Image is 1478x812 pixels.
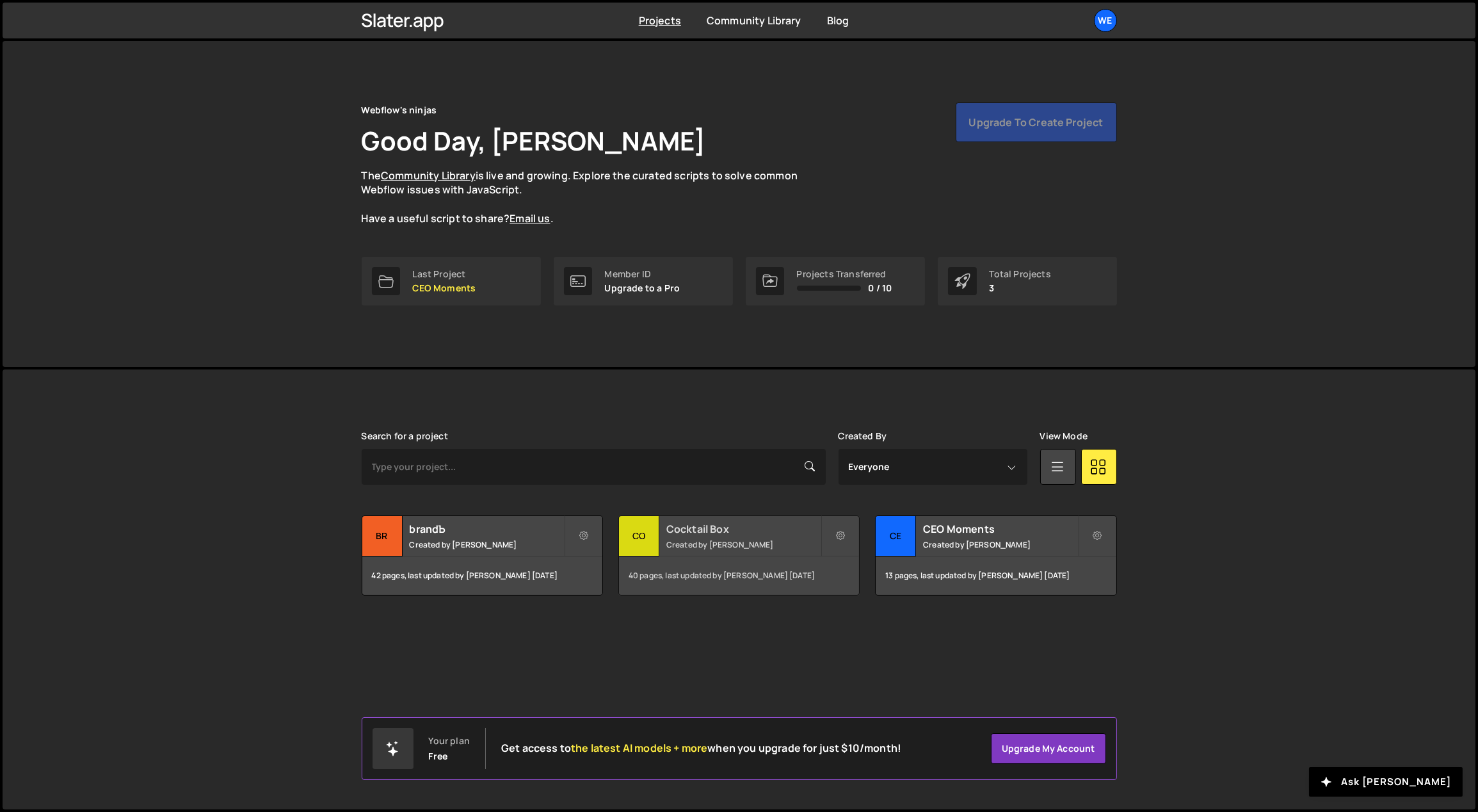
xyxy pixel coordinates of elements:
div: Last Project [413,269,476,279]
div: Projects Transferred [797,269,892,279]
span: the latest AI models + more [571,741,707,755]
a: Co Cocktail Box Created by [PERSON_NAME] 40 pages, last updated by [PERSON_NAME] [DATE] [618,516,860,596]
h1: Good Day, [PERSON_NAME] [362,123,706,158]
small: Created by [PERSON_NAME] [410,539,564,550]
a: Blog [827,13,849,28]
a: CE CEO Moments Created by [PERSON_NAME] 13 pages, last updated by [PERSON_NAME] [DATE] [875,516,1116,596]
input: Type your project... [362,449,826,485]
p: The is live and growing. Explore the curated scripts to solve common Webflow issues with JavaScri... [362,168,823,226]
h2: CEO Moments [923,522,1077,536]
h2: Cocktail Box [666,522,821,536]
a: br brandЪ Created by [PERSON_NAME] 42 pages, last updated by [PERSON_NAME] [DATE] [362,516,603,596]
label: Search for a project [362,431,448,441]
h2: brandЪ [410,522,564,536]
div: Webflow's ninjas [362,102,437,118]
label: Created By [839,431,887,441]
a: Last Project CEO Moments [362,257,541,305]
h2: Get access to when you upgrade for just $10/month! [501,742,901,754]
a: Upgrade my account [991,733,1106,764]
small: Created by [PERSON_NAME] [923,539,1077,550]
a: Community Library [707,13,801,28]
small: Created by [PERSON_NAME] [666,539,821,550]
a: We [1094,9,1117,32]
p: Upgrade to a Pro [605,283,680,293]
p: CEO Moments [413,283,476,293]
div: 42 pages, last updated by [PERSON_NAME] [DATE] [362,556,602,595]
div: Free [429,751,448,761]
div: 13 pages, last updated by [PERSON_NAME] [DATE] [876,556,1116,595]
a: Community Library [381,168,476,183]
button: Ask [PERSON_NAME] [1309,767,1463,797]
div: Your plan [429,736,470,746]
p: 3 [990,283,1051,293]
div: Total Projects [990,269,1051,279]
label: View Mode [1040,431,1088,441]
a: Projects [639,13,681,28]
div: Co [619,516,659,556]
div: CE [876,516,916,556]
div: br [362,516,403,556]
span: 0 / 10 [869,283,892,293]
a: Email us [510,211,550,225]
div: 40 pages, last updated by [PERSON_NAME] [DATE] [619,556,859,595]
div: Member ID [605,269,680,279]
